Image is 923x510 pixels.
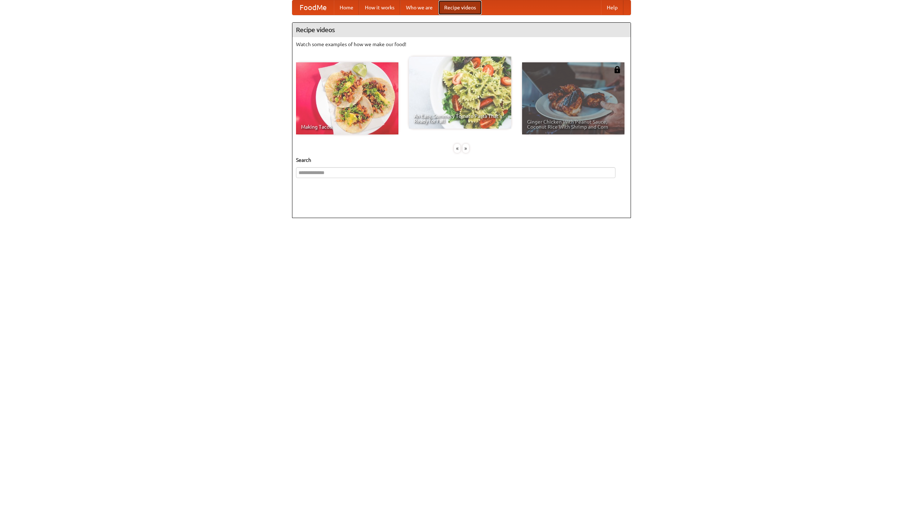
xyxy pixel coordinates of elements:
h5: Search [296,156,627,164]
div: » [463,144,469,153]
a: Who we are [400,0,438,15]
div: « [454,144,460,153]
a: FoodMe [292,0,334,15]
a: How it works [359,0,400,15]
span: An Easy, Summery Tomato Pasta That's Ready for Fall [414,114,506,124]
a: Recipe videos [438,0,482,15]
img: 483408.png [614,66,621,73]
a: Home [334,0,359,15]
p: Watch some examples of how we make our food! [296,41,627,48]
h4: Recipe videos [292,23,631,37]
a: Making Tacos [296,62,398,134]
a: An Easy, Summery Tomato Pasta That's Ready for Fall [409,57,511,129]
a: Help [601,0,623,15]
span: Making Tacos [301,124,393,129]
